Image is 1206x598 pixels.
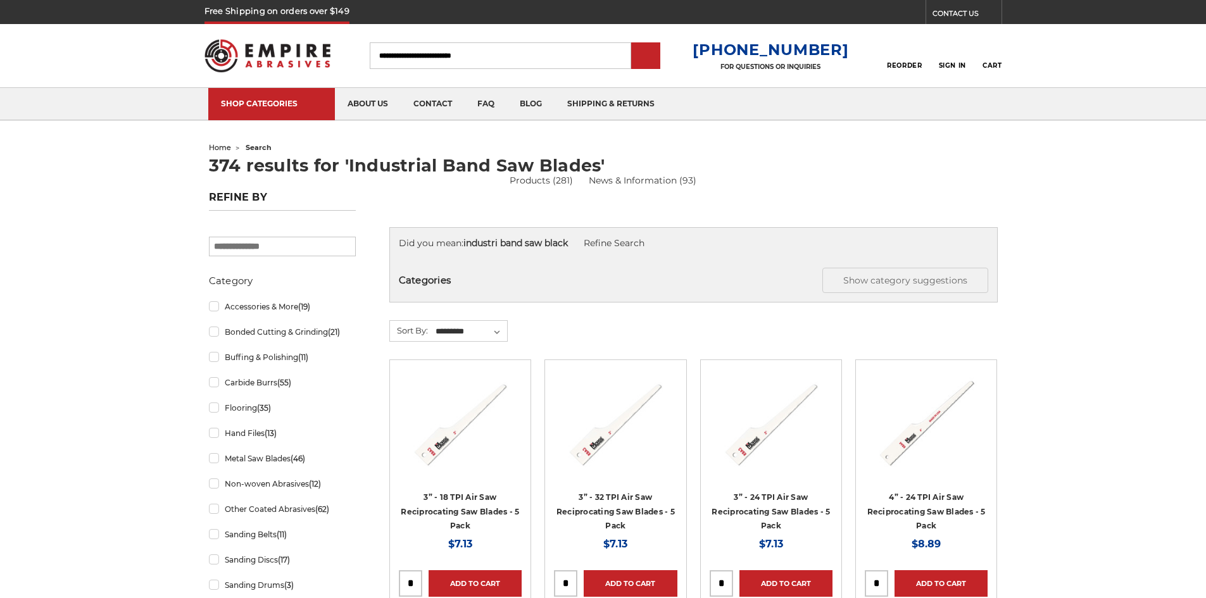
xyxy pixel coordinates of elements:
span: (11) [298,352,308,362]
strong: industri band saw black [463,237,568,249]
select: Sort By: [434,322,507,341]
a: Flooring(35) [209,397,356,419]
span: (11) [277,530,287,539]
span: (46) [291,454,305,463]
img: 4" Air Saw blade for pneumatic recip saw 24 TPI [876,369,977,470]
img: 3" Reciprocating Air Saw blade for pneumatic saw - 24 TPI [720,369,822,470]
a: Cart [983,42,1002,70]
span: $7.13 [603,538,627,550]
span: (19) [298,302,310,311]
h5: Refine by [209,191,356,211]
a: 3" Air Saw blade for pneumatic reciprocating saw - 18 TPI [399,369,522,492]
span: (62) [315,504,329,514]
a: Accessories & More(19) [209,296,356,318]
a: Other Coated Abrasives(62) [209,498,356,520]
a: News & Information (93) [589,174,696,187]
a: 3" sheet metal Air Saw blade for pneumatic sawzall 32 TPI [554,369,677,492]
a: Non-woven Abrasives(12) [209,473,356,495]
a: Sanding Discs(17) [209,549,356,571]
a: Sanding Belts(11) [209,523,356,545]
a: Buffing & Polishing(11) [209,346,356,368]
span: (17) [278,555,290,564]
div: SHOP CATEGORIES [221,99,322,108]
a: [PHONE_NUMBER] [693,40,848,59]
span: (55) [277,378,291,387]
p: FOR QUESTIONS OR INQUIRIES [693,63,848,71]
img: Empire Abrasives [204,31,331,80]
span: (21) [328,327,340,337]
img: 3" sheet metal Air Saw blade for pneumatic sawzall 32 TPI [565,369,666,470]
span: (13) [265,428,277,438]
span: (12) [309,479,321,489]
span: Reorder [887,61,922,70]
h5: Categories [399,268,988,293]
img: 3" Air Saw blade for pneumatic reciprocating saw - 18 TPI [410,369,511,470]
span: (3) [284,580,294,590]
a: about us [335,88,401,120]
a: Add to Cart [429,570,522,597]
span: $8.89 [912,538,941,550]
div: Did you mean: [399,237,988,250]
a: 3” - 18 TPI Air Saw Reciprocating Saw Blades - 5 Pack [401,492,519,530]
a: 3" Reciprocating Air Saw blade for pneumatic saw - 24 TPI [710,369,832,492]
h5: Category [209,273,356,289]
a: shipping & returns [555,88,667,120]
a: Sanding Drums(3) [209,574,356,596]
span: search [246,143,272,152]
a: CONTACT US [933,6,1002,24]
a: Metal Saw Blades(46) [209,447,356,470]
span: $7.13 [759,538,783,550]
a: Carbide Burrs(55) [209,371,356,394]
a: Bonded Cutting & Grinding(21) [209,321,356,343]
h1: 374 results for 'Industrial Band Saw Blades' [209,157,998,174]
a: contact [401,88,465,120]
a: Add to Cart [895,570,988,597]
a: home [209,143,231,152]
input: Submit [633,44,658,69]
a: 4” - 24 TPI Air Saw Reciprocating Saw Blades - 5 Pack [867,492,986,530]
a: Add to Cart [739,570,832,597]
a: Reorder [887,42,922,69]
button: Show category suggestions [822,268,988,293]
a: 4" Air Saw blade for pneumatic recip saw 24 TPI [865,369,988,492]
a: faq [465,88,507,120]
label: Sort By: [390,321,428,340]
a: Refine Search [584,237,644,249]
a: blog [507,88,555,120]
a: 3” - 32 TPI Air Saw Reciprocating Saw Blades - 5 Pack [556,492,675,530]
a: Hand Files(13) [209,422,356,444]
a: 3” - 24 TPI Air Saw Reciprocating Saw Blades - 5 Pack [712,492,830,530]
span: (35) [257,403,271,413]
a: Products (281) [510,174,573,187]
a: Add to Cart [584,570,677,597]
span: Cart [983,61,1002,70]
span: $7.13 [448,538,472,550]
span: Sign In [939,61,966,70]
